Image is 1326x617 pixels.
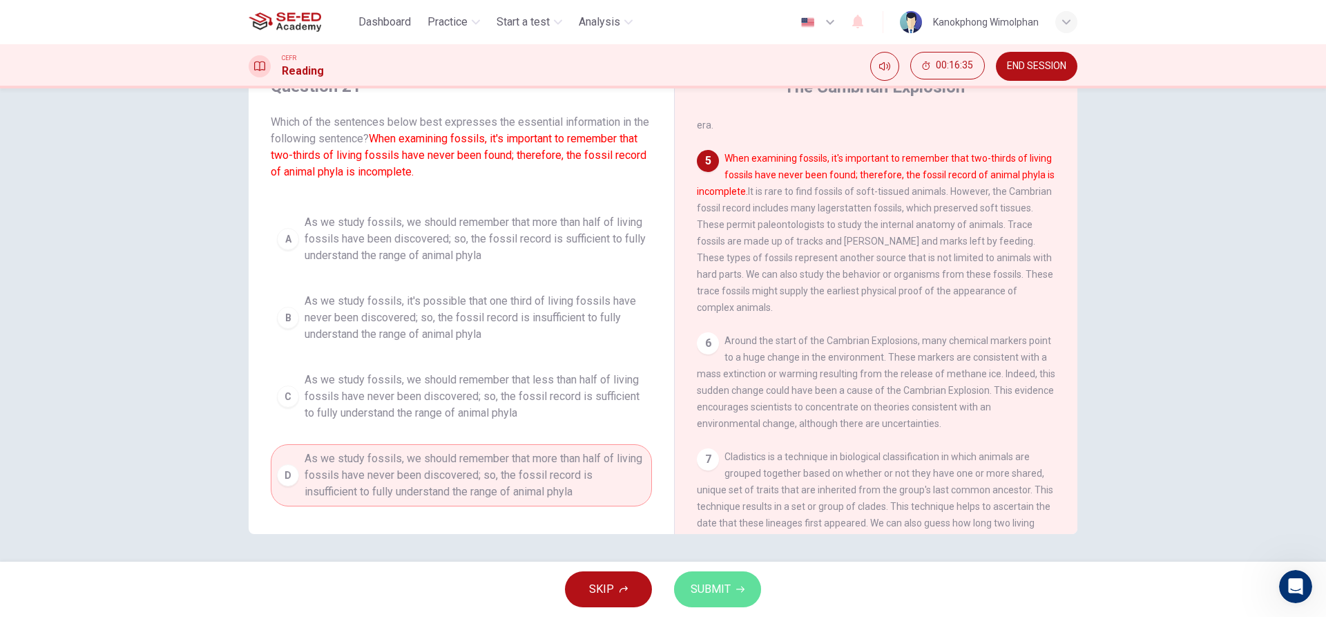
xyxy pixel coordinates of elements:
[115,466,162,475] span: Messages
[14,210,262,263] div: Ask a questionAI Agent and team can helpProfile image for Fin
[305,372,646,421] span: As we study fossils, we should remember that less than half of living fossils have never been dis...
[674,571,761,607] button: SUBMIT
[28,314,231,343] div: CEFR Level Test Structure and Scoring System
[277,307,299,329] div: B
[697,451,1053,562] span: Cladistics is a technique in biological classification in which animals are grouped together base...
[277,464,299,486] div: D
[28,236,209,251] div: AI Agent and team can help
[277,228,299,250] div: A
[20,276,256,303] button: Search for help
[900,11,922,33] img: Profile picture
[215,228,231,245] img: Profile image for Fin
[565,571,652,607] button: SKIP
[697,335,1055,429] span: Around the start of the Cambrian Explosions, many chemical markers point to a huge change in the ...
[491,10,568,35] button: Start a test
[249,8,321,36] img: SE-ED Academy logo
[271,208,652,270] button: AAs we study fossils, we should remember that more than half of living fossils have been discover...
[28,283,112,297] span: Search for help
[422,10,486,35] button: Practice
[697,153,1055,313] span: It is rare to find fossils of soft-tissued animals. However, the Cambrian fossil record includes ...
[219,466,241,475] span: Help
[271,444,652,506] button: DAs we study fossils, we should remember that more than half of living fossils have never been di...
[30,466,61,475] span: Home
[1007,61,1066,72] span: END SESSION
[353,10,416,35] button: Dashboard
[282,63,324,79] h1: Reading
[691,580,731,599] span: SUBMIT
[271,287,652,349] button: BAs we study fossils, it's possible that one third of living fossils have never been discovered; ...
[799,17,816,28] img: en
[28,169,249,192] p: How can we help?
[282,53,296,63] span: CEFR
[271,366,652,428] button: CAs we study fossils, we should remember that less than half of living fossils have never been di...
[28,98,249,169] p: Hey Kanokphong. Welcome to EduSynch!
[870,52,899,81] div: Mute
[271,132,646,178] font: When examining fossils, it's important to remember that two-thirds of living fossils have never b...
[20,349,256,389] div: I lost my test due to a technical error (CEFR Level Test)
[573,10,638,35] button: Analysis
[238,22,262,47] div: Close
[358,14,411,30] span: Dashboard
[184,431,276,486] button: Help
[697,332,719,354] div: 6
[28,354,231,383] div: I lost my test due to a technical error (CEFR Level Test)
[589,580,614,599] span: SKIP
[910,52,985,79] button: 00:16:35
[697,150,719,172] div: 5
[305,450,646,500] span: As we study fossils, we should remember that more than half of living fossils have never been dis...
[697,448,719,471] div: 7
[20,309,256,349] div: CEFR Level Test Structure and Scoring System
[277,386,299,408] div: C
[1279,570,1312,603] iframe: Intercom live chat
[305,214,646,264] span: As we study fossils, we should remember that more than half of living fossils have been discovere...
[996,52,1077,81] button: END SESSION
[697,153,1055,197] font: When examining fossils, it's important to remember that two-thirds of living fossils have never b...
[579,14,620,30] span: Analysis
[497,14,550,30] span: Start a test
[910,52,985,81] div: Hide
[249,8,353,36] a: SE-ED Academy logo
[933,14,1039,30] div: Kanokphong Wimolphan
[305,293,646,343] span: As we study fossils, it's possible that one third of living fossils have never been discovered; s...
[271,114,652,180] span: Which of the sentences below best expresses the essential information in the following sentence?
[936,60,973,71] span: 00:16:35
[92,431,184,486] button: Messages
[28,222,209,236] div: Ask a question
[427,14,468,30] span: Practice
